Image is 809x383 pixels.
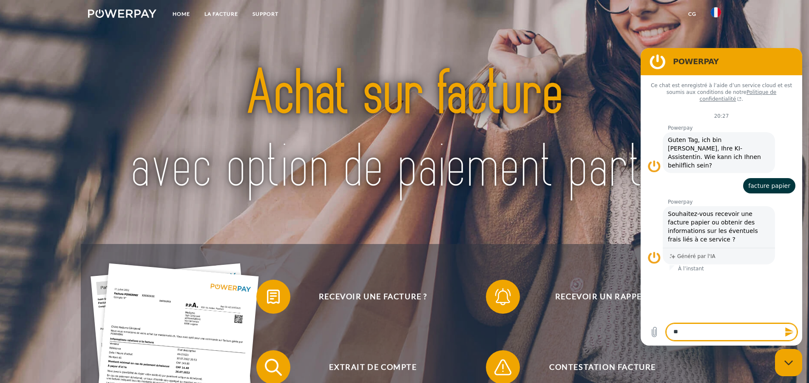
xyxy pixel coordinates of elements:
span: Recevoir un rappel? [498,280,707,314]
img: qb_bill.svg [263,286,284,307]
img: logo-powerpay-white.svg [88,9,156,18]
span: Recevoir une facture ? [269,280,477,314]
button: Recevoir une facture ? [256,280,477,314]
img: qb_search.svg [263,357,284,378]
button: Recevoir un rappel? [486,280,707,314]
a: LA FACTURE [197,6,245,22]
a: Home [165,6,197,22]
iframe: Bouton de lancement de la fenêtre de messagerie, conversation en cours [775,349,802,376]
img: qb_bell.svg [492,286,514,307]
a: CG [681,6,704,22]
img: fr [711,7,721,17]
iframe: Fenêtre de messagerie [641,48,802,346]
img: title-powerpay_fr.svg [119,38,690,224]
a: Support [245,6,286,22]
img: qb_warning.svg [492,357,514,378]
